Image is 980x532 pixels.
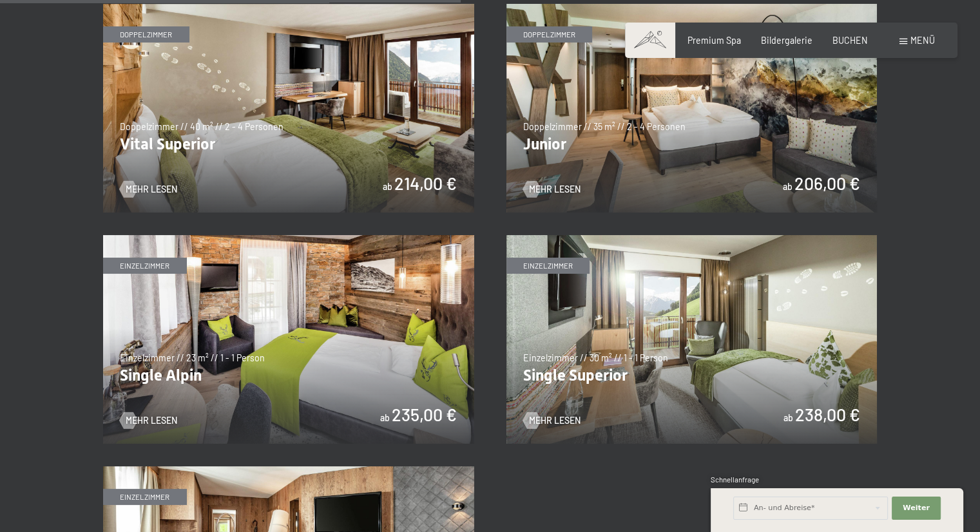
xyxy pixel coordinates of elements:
[903,503,930,513] span: Weiter
[126,414,177,427] span: Mehr Lesen
[506,235,878,242] a: Single Superior
[687,35,741,46] a: Premium Spa
[103,235,474,444] img: Single Alpin
[832,35,868,46] a: BUCHEN
[120,414,177,427] a: Mehr Lesen
[506,235,878,444] img: Single Superior
[892,497,941,520] button: Weiter
[506,4,878,213] img: Junior
[523,414,581,427] a: Mehr Lesen
[103,235,474,242] a: Single Alpin
[523,183,581,196] a: Mehr Lesen
[126,183,177,196] span: Mehr Lesen
[711,475,759,484] span: Schnellanfrage
[103,4,474,11] a: Vital Superior
[506,4,878,11] a: Junior
[103,4,474,213] img: Vital Superior
[910,35,935,46] span: Menü
[103,466,474,473] a: Single Relax
[529,183,581,196] span: Mehr Lesen
[761,35,812,46] a: Bildergalerie
[529,414,581,427] span: Mehr Lesen
[120,183,177,196] a: Mehr Lesen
